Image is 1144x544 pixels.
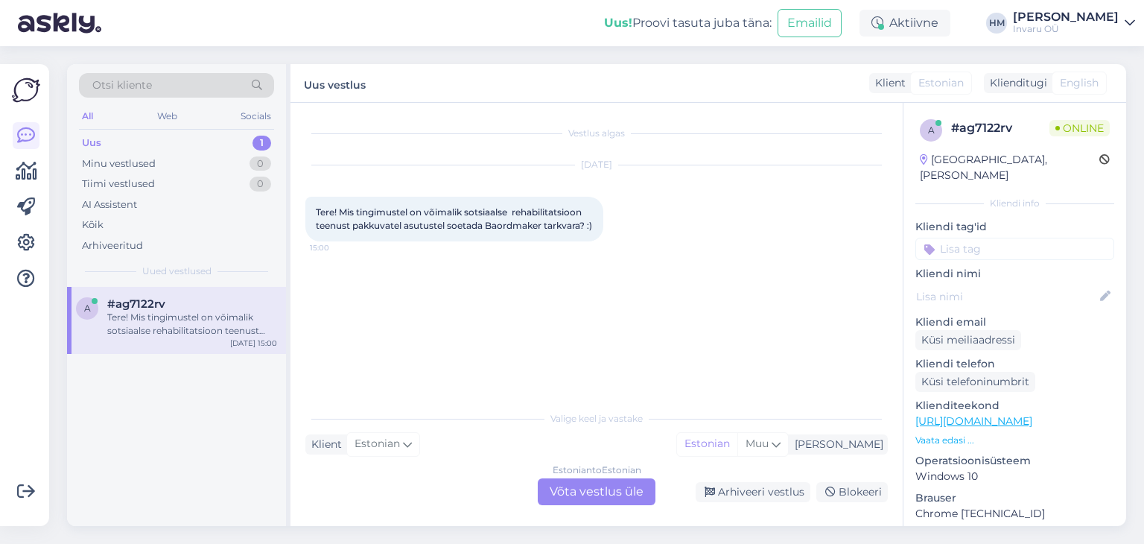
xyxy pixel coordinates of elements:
[84,303,91,314] span: a
[252,136,271,151] div: 1
[915,434,1114,447] p: Vaata edasi ...
[538,478,655,505] div: Võta vestlus üle
[304,73,366,93] label: Uus vestlus
[915,453,1114,469] p: Operatsioonisüsteem
[778,9,842,37] button: Emailid
[915,469,1114,484] p: Windows 10
[915,314,1114,330] p: Kliendi email
[553,464,641,477] div: Estonian to Estonian
[916,288,1097,305] input: Lisa nimi
[316,206,592,231] span: Tere! Mis tingimustel on võimalik sotsiaalse rehabilitatsioon teenust pakkuvatel asutustel soetad...
[915,506,1114,522] p: Chrome [TECHNICAL_ID]
[915,238,1114,260] input: Lisa tag
[604,16,632,30] b: Uus!
[1049,120,1110,136] span: Online
[789,437,883,452] div: [PERSON_NAME]
[915,356,1114,372] p: Kliendi telefon
[12,76,40,104] img: Askly Logo
[1013,23,1119,35] div: Invaru OÜ
[1060,75,1099,91] span: English
[918,75,964,91] span: Estonian
[984,75,1047,91] div: Klienditugi
[142,265,212,278] span: Uued vestlused
[915,330,1021,350] div: Küsi meiliaadressi
[305,158,888,171] div: [DATE]
[604,14,772,32] div: Proovi tasuta juba täna:
[915,414,1032,428] a: [URL][DOMAIN_NAME]
[696,482,810,502] div: Arhiveeri vestlus
[107,311,277,338] div: Tere! Mis tingimustel on võimalik sotsiaalse rehabilitatsioon teenust pakkuvatel asutustel soetad...
[305,127,888,140] div: Vestlus algas
[920,152,1099,183] div: [GEOGRAPHIC_DATA], [PERSON_NAME]
[230,338,277,349] div: [DATE] 15:00
[82,218,104,233] div: Kõik
[355,436,400,452] span: Estonian
[250,156,271,171] div: 0
[1013,11,1119,23] div: [PERSON_NAME]
[951,119,1049,137] div: # ag7122rv
[816,482,888,502] div: Blokeeri
[1013,11,1135,35] a: [PERSON_NAME]Invaru OÜ
[310,242,366,253] span: 15:00
[677,433,737,455] div: Estonian
[92,78,152,93] span: Otsi kliente
[305,437,342,452] div: Klient
[928,124,935,136] span: a
[915,398,1114,414] p: Klienditeekond
[154,107,180,126] div: Web
[305,412,888,426] div: Valige keel ja vastake
[79,107,96,126] div: All
[82,156,156,171] div: Minu vestlused
[82,238,143,253] div: Arhiveeritud
[238,107,274,126] div: Socials
[986,13,1007,34] div: HM
[915,219,1114,235] p: Kliendi tag'id
[915,197,1114,210] div: Kliendi info
[859,10,950,37] div: Aktiivne
[82,177,155,192] div: Tiimi vestlused
[915,372,1035,392] div: Küsi telefoninumbrit
[82,136,101,151] div: Uus
[746,437,769,450] span: Muu
[915,266,1114,282] p: Kliendi nimi
[250,177,271,192] div: 0
[107,297,165,311] span: #ag7122rv
[82,197,137,212] div: AI Assistent
[869,75,906,91] div: Klient
[915,490,1114,506] p: Brauser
